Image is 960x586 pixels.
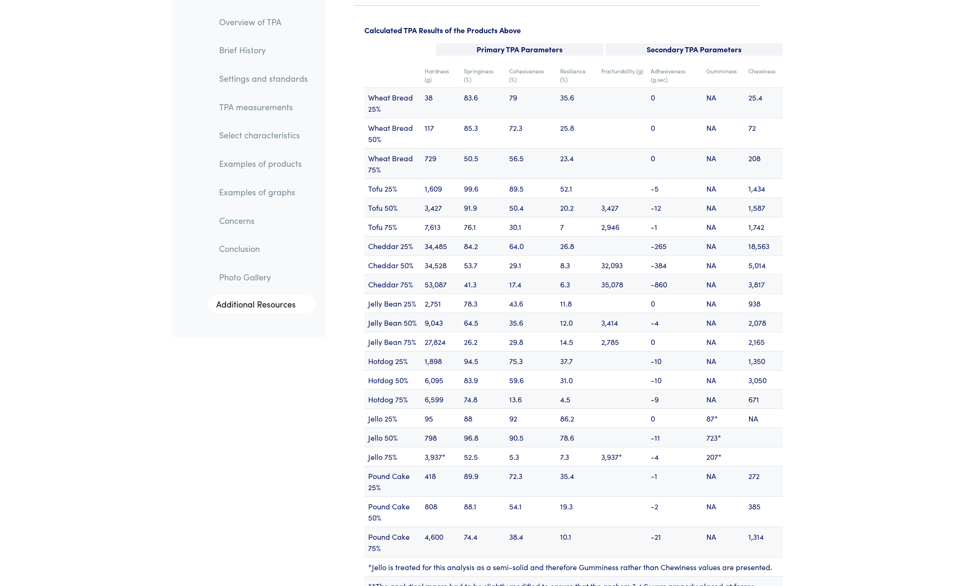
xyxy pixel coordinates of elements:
td: 99.6 [460,179,505,198]
td: NA [703,236,744,255]
td: 74.4 [460,527,505,557]
td: 83.9 [460,370,505,389]
td: 1,609 [421,179,460,198]
td: 35.6 [556,87,597,118]
td: 1,434 [745,179,783,198]
td: 35.6 [505,313,556,332]
td: 64.0 [505,236,556,255]
td: 2,751 [421,293,460,313]
td: Jelly Bean 25% [364,293,421,313]
td: NA [703,179,744,198]
td: Tofu 50% [364,198,421,217]
td: 0 [647,332,703,351]
td: 53,087 [421,274,460,293]
td: NA [703,274,744,293]
td: NA [703,118,744,148]
td: 0 [647,408,703,428]
td: 6,599 [421,389,460,408]
td: 808 [421,496,460,527]
td: 29.8 [505,332,556,351]
p: Calculated TPA Results of the Products Above [364,24,783,36]
td: 3,050 [745,370,783,389]
td: -265 [647,236,703,255]
td: 72.3 [505,466,556,496]
td: 83.6 [460,87,505,118]
td: Hotdog 75% [364,389,421,408]
td: 938 [745,293,783,313]
td: 3,937* [597,447,647,466]
td: 19.3 [556,496,597,527]
td: -10 [647,370,703,389]
td: -4 [647,313,703,332]
td: 18,563 [745,236,783,255]
td: 78.6 [556,428,597,447]
a: Additional Resources [207,295,315,314]
td: Cheddar 25% [364,236,421,255]
a: Examples of products [212,153,315,175]
td: NA [745,408,783,428]
td: Pound Cake 25% [364,466,421,496]
td: 117 [421,118,460,148]
td: 79 [505,87,556,118]
a: Overview of TPA [212,11,315,33]
td: Jello 50% [364,428,421,447]
td: Pound Cake 50% [364,496,421,527]
td: 30.1 [505,217,556,236]
td: Wheat Bread 75% [364,148,421,179]
td: -860 [647,274,703,293]
td: 1,742 [745,217,783,236]
td: Gumminess [703,63,744,88]
td: 26.8 [556,236,597,255]
td: NA [703,217,744,236]
td: 9,043 [421,313,460,332]
td: -9 [647,389,703,408]
td: 0 [647,87,703,118]
td: -384 [647,255,703,274]
td: Cheddar 75% [364,274,421,293]
td: NA [703,370,744,389]
a: Photo Gallery [212,266,315,288]
td: -12 [647,198,703,217]
td: 89.5 [505,179,556,198]
td: 20.2 [556,198,597,217]
td: 11.8 [556,293,597,313]
td: 72.3 [505,118,556,148]
td: NA [703,293,744,313]
td: 2,946 [597,217,647,236]
td: Wheat Bread 50% [364,118,421,148]
td: 25.8 [556,118,597,148]
td: -10 [647,351,703,370]
td: NA [703,332,744,351]
td: Cohesiveness (%) [505,63,556,88]
td: 23.4 [556,148,597,179]
p: Secondary TPA Parameters [605,43,782,56]
td: 4,600 [421,527,460,557]
td: 32,093 [597,255,647,274]
td: Resilience (%) [556,63,597,88]
td: 1,350 [745,351,783,370]
td: 35,078 [597,274,647,293]
td: Tofu 25% [364,179,421,198]
td: -1 [647,217,703,236]
td: 56.5 [505,148,556,179]
a: Examples of graphs [212,181,315,203]
td: NA [703,313,744,332]
td: 6.3 [556,274,597,293]
td: 37.7 [556,351,597,370]
td: 34,485 [421,236,460,255]
td: 31.0 [556,370,597,389]
td: *Jello is treated for this analysis as a semi-solid and therefore Gumminess rather than Chewiness... [364,557,783,576]
td: 52.5 [460,447,505,466]
td: 8.3 [556,255,597,274]
td: 43.6 [505,293,556,313]
td: 3,427 [597,198,647,217]
td: Hotdog 50% [364,370,421,389]
td: 72 [745,118,783,148]
td: NA [703,527,744,557]
td: NA [703,87,744,118]
td: 5,014 [745,255,783,274]
td: 14.5 [556,332,597,351]
td: NA [703,466,744,496]
td: 52.1 [556,179,597,198]
a: TPA measurements [212,96,315,118]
